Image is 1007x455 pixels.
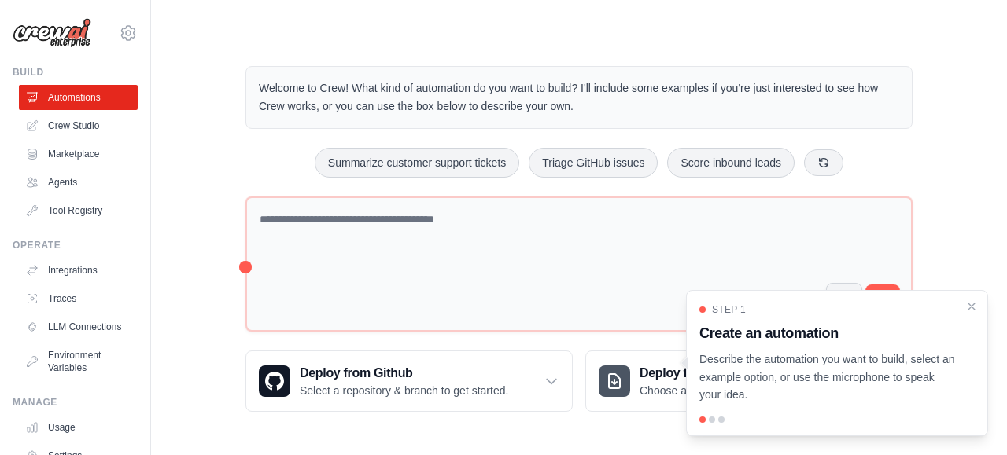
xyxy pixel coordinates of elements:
a: Marketplace [19,141,138,167]
div: Build [13,66,138,79]
a: Environment Variables [19,343,138,380]
button: Close walkthrough [965,300,978,313]
a: Usage [19,415,138,440]
div: Manage [13,396,138,409]
p: Describe the automation you want to build, select an example option, or use the microphone to spe... [699,350,956,404]
a: Traces [19,286,138,311]
a: Crew Studio [19,113,138,138]
h3: Deploy from Github [300,364,508,383]
p: Welcome to Crew! What kind of automation do you want to build? I'll include some examples if you'... [259,79,899,116]
iframe: Chat Widget [928,380,1007,455]
a: Integrations [19,258,138,283]
div: Operate [13,239,138,251]
button: Triage GitHub issues [529,148,658,178]
span: Step 1 [712,303,746,316]
p: Choose a zip file to upload. [640,383,773,398]
h3: Create an automation [699,322,956,344]
button: Score inbound leads [667,148,795,178]
button: Summarize customer support tickets [315,148,519,178]
a: LLM Connections [19,314,138,339]
h3: Deploy from zip file [640,364,773,383]
img: Logo [13,18,91,48]
a: Automations [19,85,138,110]
p: Select a repository & branch to get started. [300,383,508,398]
a: Tool Registry [19,198,138,223]
div: Widget de chat [928,380,1007,455]
a: Agents [19,170,138,195]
